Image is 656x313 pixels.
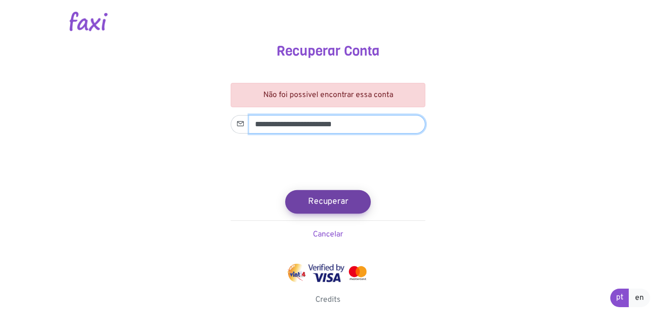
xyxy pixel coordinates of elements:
a: Cancelar [313,230,343,239]
h3: Recuperar Conta [58,43,598,59]
a: Credits [315,295,341,305]
iframe: reCAPTCHA [254,141,402,179]
a: pt [610,289,629,307]
img: vinti4 [287,264,307,282]
button: Recuperar [285,190,371,213]
img: visa [308,264,345,282]
a: en [629,289,650,307]
div: Não foi possivel encontrar essa conta [231,83,425,107]
img: mastercard [346,264,369,282]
